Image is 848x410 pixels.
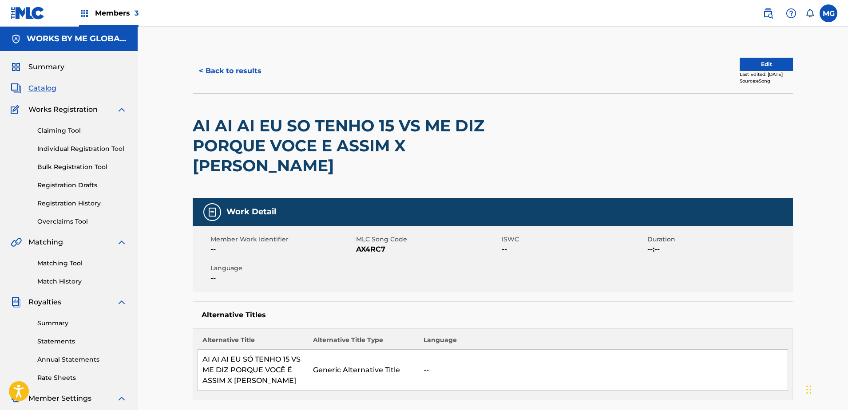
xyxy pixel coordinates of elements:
[37,337,127,346] a: Statements
[193,60,268,82] button: < Back to results
[116,237,127,248] img: expand
[28,297,61,307] span: Royalties
[28,393,91,404] span: Member Settings
[37,162,127,172] a: Bulk Registration Tool
[419,350,788,391] td: --
[210,273,354,284] span: --
[37,355,127,364] a: Annual Statements
[28,83,56,94] span: Catalog
[198,350,309,391] td: AI AI AI EU SÓ TENHO 15 VS ME DIZ PORQUE VOCÊ É ASSIM X [PERSON_NAME]
[11,62,21,72] img: Summary
[28,104,98,115] span: Works Registration
[11,237,22,248] img: Matching
[11,7,45,20] img: MLC Logo
[11,83,56,94] a: CatalogCatalog
[11,83,21,94] img: Catalog
[202,311,784,319] h5: Alternative Titles
[11,297,21,307] img: Royalties
[759,4,777,22] a: Public Search
[28,237,63,248] span: Matching
[116,104,127,115] img: expand
[37,144,127,154] a: Individual Registration Tool
[79,8,90,19] img: Top Rightsholders
[820,4,837,22] div: User Menu
[647,235,791,244] span: Duration
[763,8,773,19] img: search
[740,71,793,78] div: Last Edited: [DATE]
[804,367,848,410] iframe: Chat Widget
[116,297,127,307] img: expand
[502,244,645,255] span: --
[805,9,814,18] div: Notifications
[116,393,127,404] img: expand
[309,350,419,391] td: Generic Alternative Title
[740,78,793,84] div: Source: eSong
[11,393,21,404] img: Member Settings
[193,116,553,176] h2: AI AI AI EU SO TENHO 15 VS ME DIZ PORQUE VOCE E ASSIM X [PERSON_NAME]
[37,319,127,328] a: Summary
[37,217,127,226] a: Overclaims Tool
[11,62,64,72] a: SummarySummary
[419,335,788,350] th: Language
[740,58,793,71] button: Edit
[37,126,127,135] a: Claiming Tool
[135,9,139,17] span: 3
[95,8,139,18] span: Members
[37,181,127,190] a: Registration Drafts
[210,244,354,255] span: --
[37,199,127,208] a: Registration History
[207,207,218,217] img: Work Detail
[37,277,127,286] a: Match History
[356,235,499,244] span: MLC Song Code
[11,104,22,115] img: Works Registration
[647,244,791,255] span: --:--
[226,207,276,217] h5: Work Detail
[210,264,354,273] span: Language
[806,376,812,403] div: Drag
[502,235,645,244] span: ISWC
[37,373,127,382] a: Rate Sheets
[27,34,127,44] h5: WORKS BY ME GLOBAL PUBLISHING
[28,62,64,72] span: Summary
[210,235,354,244] span: Member Work Identifier
[198,335,309,350] th: Alternative Title
[11,34,21,44] img: Accounts
[356,244,499,255] span: AX4RC7
[782,4,800,22] div: Help
[786,8,796,19] img: help
[309,335,419,350] th: Alternative Title Type
[823,269,848,343] iframe: Resource Center
[37,259,127,268] a: Matching Tool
